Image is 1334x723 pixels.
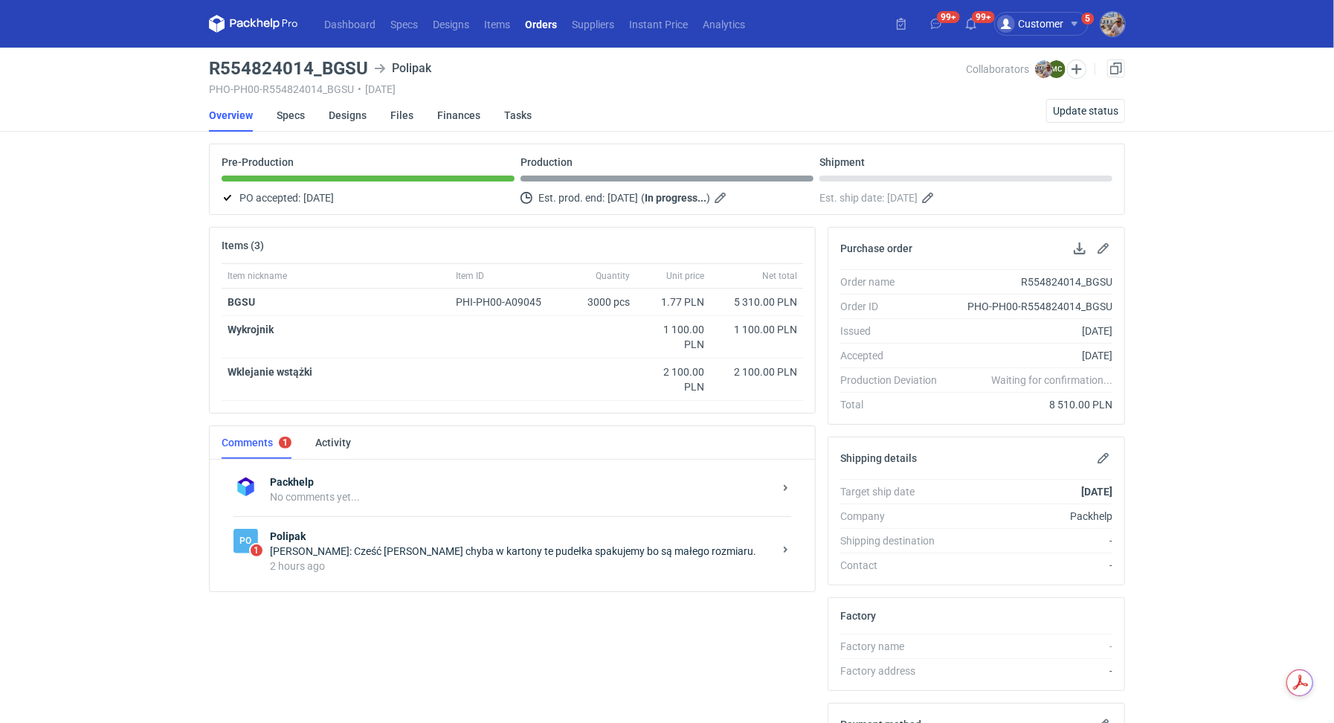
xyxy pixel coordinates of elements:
[1095,449,1112,467] button: Edit shipping details
[666,270,704,282] span: Unit price
[222,426,291,459] a: Comments1
[840,324,949,338] div: Issued
[949,533,1112,548] div: -
[949,397,1112,412] div: 8 510.00 PLN
[358,83,361,95] span: •
[437,99,480,132] a: Finances
[840,397,949,412] div: Total
[228,270,287,282] span: Item nickname
[608,189,638,207] span: [DATE]
[840,274,949,289] div: Order name
[642,295,704,309] div: 1.77 PLN
[521,189,813,207] div: Est. prod. end:
[233,475,258,499] img: Packhelp
[642,364,704,394] div: 2 100.00 PLN
[209,83,966,95] div: PHO-PH00-R554824014_BGSU [DATE]
[209,60,368,77] h3: R554824014_BGSU
[270,475,773,489] strong: Packhelp
[695,15,753,33] a: Analytics
[966,63,1029,75] span: Collaborators
[270,489,773,504] div: No comments yet...
[456,295,555,309] div: PHI-PH00-A09045
[840,558,949,573] div: Contact
[949,299,1112,314] div: PHO-PH00-R554824014_BGSU
[840,509,949,524] div: Company
[228,296,255,308] a: BGSU
[949,663,1112,678] div: -
[645,192,706,204] strong: In progress...
[840,639,949,654] div: Factory name
[315,426,351,459] a: Activity
[317,15,383,33] a: Dashboard
[887,189,918,207] span: [DATE]
[840,610,876,622] h2: Factory
[233,529,258,553] div: Polipak
[949,558,1112,573] div: -
[840,663,949,678] div: Factory address
[921,189,938,207] button: Edit estimated shipping date
[303,189,334,207] span: [DATE]
[283,437,288,448] div: 1
[949,348,1112,363] div: [DATE]
[1101,12,1125,36] img: Michał Palasek
[716,364,797,379] div: 2 100.00 PLN
[270,559,773,573] div: 2 hours ago
[425,15,477,33] a: Designs
[251,544,262,556] span: 1
[949,639,1112,654] div: -
[561,289,636,316] div: 3000 pcs
[209,99,253,132] a: Overview
[716,295,797,309] div: 5 310.00 PLN
[840,299,949,314] div: Order ID
[622,15,695,33] a: Instant Price
[1053,106,1118,116] span: Update status
[228,324,274,335] strong: Wykrojnik
[716,322,797,337] div: 1 100.00 PLN
[477,15,518,33] a: Items
[233,529,258,553] figcaption: Po
[521,156,573,168] p: Production
[949,324,1112,338] div: [DATE]
[222,240,264,251] h2: Items (3)
[456,270,484,282] span: Item ID
[1048,60,1066,78] figcaption: MC
[329,99,367,132] a: Designs
[959,12,983,36] button: 99+
[840,348,949,363] div: Accepted
[564,15,622,33] a: Suppliers
[1095,240,1112,257] button: Edit purchase order
[1067,60,1086,79] button: Edit collaborators
[222,189,515,207] div: PO accepted:
[1035,60,1053,78] img: Michał Palasek
[270,544,773,559] div: [PERSON_NAME]: Cześć [PERSON_NAME] chyba w kartony te pudełka spakujemy bo są małego rozmiaru.
[390,99,413,132] a: Files
[840,373,949,388] div: Production Deviation
[706,192,710,204] em: )
[994,12,1101,36] button: Customer5
[1086,13,1091,24] div: 5
[819,156,865,168] p: Shipment
[1071,240,1089,257] button: Download PO
[270,529,773,544] strong: Polipak
[383,15,425,33] a: Specs
[1107,60,1125,77] a: Duplicate
[991,373,1112,388] em: Waiting for confirmation...
[209,15,298,33] svg: Packhelp Pro
[840,452,917,464] h2: Shipping details
[713,189,731,207] button: Edit estimated production end date
[374,60,431,77] div: Polipak
[641,192,645,204] em: (
[949,509,1112,524] div: Packhelp
[518,15,564,33] a: Orders
[277,99,305,132] a: Specs
[949,274,1112,289] div: R554824014_BGSU
[840,484,949,499] div: Target ship date
[840,533,949,548] div: Shipping destination
[1046,99,1125,123] button: Update status
[840,242,912,254] h2: Purchase order
[997,15,1063,33] div: Customer
[762,270,797,282] span: Net total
